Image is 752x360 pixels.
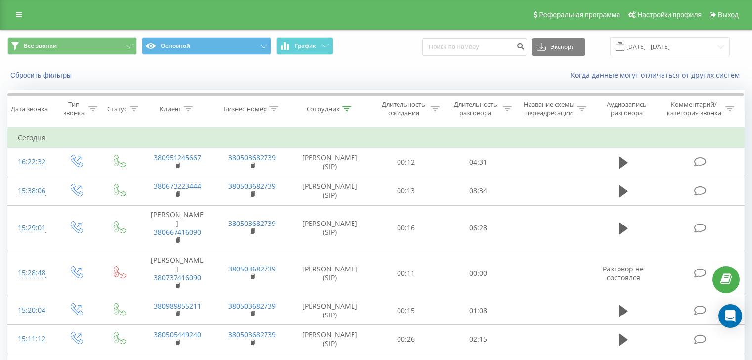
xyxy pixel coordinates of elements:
[154,273,201,282] a: 380737416090
[637,11,702,19] span: Настройки профиля
[442,296,514,325] td: 01:08
[290,325,370,354] td: [PERSON_NAME] (SIP)
[370,177,442,205] td: 00:13
[18,329,44,349] div: 15:11:12
[11,105,48,113] div: Дата звонка
[370,296,442,325] td: 00:15
[718,304,742,328] div: Open Intercom Messenger
[370,148,442,177] td: 00:12
[422,38,527,56] input: Поиск по номеру
[442,177,514,205] td: 08:34
[7,37,137,55] button: Все звонки
[379,100,429,117] div: Длительность ожидания
[8,128,745,148] td: Сегодня
[290,296,370,325] td: [PERSON_NAME] (SIP)
[154,301,201,311] a: 380989855211
[665,100,723,117] div: Комментарий/категория звонка
[160,105,181,113] div: Клиент
[603,264,644,282] span: Разговор не состоялся
[7,71,77,80] button: Сбросить фильтры
[451,100,500,117] div: Длительность разговора
[290,177,370,205] td: [PERSON_NAME] (SIP)
[290,148,370,177] td: [PERSON_NAME] (SIP)
[442,251,514,296] td: 00:00
[228,153,276,162] a: 380503682739
[276,37,333,55] button: График
[18,152,44,172] div: 16:22:32
[228,264,276,273] a: 380503682739
[154,227,201,237] a: 380667416090
[18,181,44,201] div: 15:38:06
[107,105,127,113] div: Статус
[224,105,267,113] div: Бизнес номер
[142,37,271,55] button: Основной
[598,100,656,117] div: Аудиозапись разговора
[228,219,276,228] a: 380503682739
[442,325,514,354] td: 02:15
[442,148,514,177] td: 04:31
[228,301,276,311] a: 380503682739
[442,205,514,251] td: 06:28
[24,42,57,50] span: Все звонки
[370,205,442,251] td: 00:16
[532,38,585,56] button: Экспорт
[718,11,739,19] span: Выход
[228,181,276,191] a: 380503682739
[62,100,86,117] div: Тип звонка
[154,330,201,339] a: 380505449240
[18,219,44,238] div: 15:29:01
[307,105,340,113] div: Сотрудник
[154,153,201,162] a: 380951245667
[370,251,442,296] td: 00:11
[571,70,745,80] a: Когда данные могут отличаться от других систем
[295,43,316,49] span: График
[290,251,370,296] td: [PERSON_NAME] (SIP)
[370,325,442,354] td: 00:26
[523,100,575,117] div: Название схемы переадресации
[154,181,201,191] a: 380673223444
[140,251,215,296] td: [PERSON_NAME]
[140,205,215,251] td: [PERSON_NAME]
[290,205,370,251] td: [PERSON_NAME] (SIP)
[18,264,44,283] div: 15:28:48
[539,11,620,19] span: Реферальная программа
[228,330,276,339] a: 380503682739
[18,301,44,320] div: 15:20:04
